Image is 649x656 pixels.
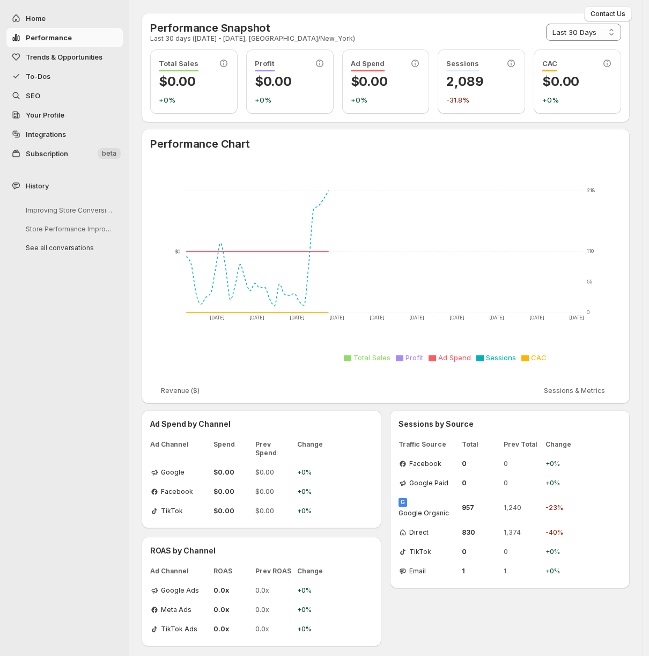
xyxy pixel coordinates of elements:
[26,180,49,191] span: History
[6,9,123,28] button: Home
[587,249,594,254] tspan: 110
[213,507,251,515] span: $0.00
[297,487,329,496] span: +0%
[409,528,429,537] span: Direct
[504,548,541,556] span: 0
[159,73,229,90] p: $0.00
[504,479,541,487] span: 0
[102,149,116,158] span: beta
[405,353,423,362] span: Profit
[504,567,541,575] span: 1
[161,387,200,395] span: Revenue ($)
[26,149,68,158] span: Subscription
[255,625,293,633] span: 0.0x
[351,59,385,71] span: Ad Spend
[6,144,123,163] button: Subscription
[6,67,123,86] button: To-Dos
[351,94,421,105] p: +0%
[255,507,293,515] span: $0.00
[438,353,471,362] span: Ad Spend
[6,86,123,105] a: SEO
[542,94,613,105] p: +0%
[150,419,373,429] h3: Ad Spend by Channel
[545,548,578,556] span: +0%
[329,315,344,320] tspan: [DATE]
[545,479,578,487] span: +0%
[409,567,426,575] span: Email
[545,528,578,537] span: -40%
[529,315,544,320] tspan: [DATE]
[150,34,355,43] p: Last 30 days ([DATE] - [DATE], [GEOGRAPHIC_DATA]/New_York)
[150,440,209,457] span: Ad Channel
[462,528,499,537] span: 830
[462,567,499,575] span: 1
[210,315,225,320] tspan: [DATE]
[545,504,578,512] span: -23%
[504,504,541,512] span: 1,240
[587,279,592,285] tspan: 55
[290,315,305,320] tspan: [DATE]
[569,315,584,320] tspan: [DATE]
[213,440,251,457] span: Spend
[399,440,458,449] span: Traffic Source
[297,606,329,614] span: +0%
[545,440,578,449] span: Change
[26,33,72,42] span: Performance
[409,548,431,556] span: TikTok
[26,91,40,100] span: SEO
[446,94,517,105] p: -31.8%
[297,625,329,633] span: +0%
[297,507,329,515] span: +0%
[255,94,325,105] p: +0%
[255,73,325,90] p: $0.00
[161,606,191,614] span: Meta Ads
[213,606,251,614] span: 0.0x
[399,498,407,507] div: G
[6,28,123,47] button: Performance
[26,53,102,61] span: Trends & Opportunities
[255,606,293,614] span: 0.0x
[351,73,421,90] p: $0.00
[255,468,293,477] span: $0.00
[249,315,264,320] tspan: [DATE]
[486,353,516,362] span: Sessions
[17,202,119,218] button: Improving Store Conversion Rates
[213,567,251,575] span: ROAS
[150,137,621,150] h2: Performance Chart
[587,188,595,193] tspan: 218
[161,487,193,496] span: Facebook
[255,586,293,595] span: 0.0x
[297,440,329,457] span: Change
[591,10,625,18] span: Contact Us
[26,111,64,119] span: Your Profile
[462,460,499,468] span: 0
[504,460,541,468] span: 0
[297,468,329,477] span: +0%
[409,315,424,320] tspan: [DATE]
[26,130,66,139] span: Integrations
[545,567,578,575] span: +0%
[504,528,541,537] span: 1,374
[159,59,198,71] span: Total Sales
[462,504,499,512] span: 957
[150,21,355,34] h2: Performance Snapshot
[161,586,199,595] span: Google Ads
[17,239,119,256] button: See all conversations
[150,545,373,556] h3: ROAS by Channel
[6,105,123,125] a: Your Profile
[399,509,449,517] span: Google Organic
[545,460,578,468] span: +0%
[370,315,385,320] tspan: [DATE]
[409,479,448,487] span: Google Paid
[297,567,329,575] span: Change
[26,72,50,81] span: To-Dos
[26,14,46,23] span: Home
[6,125,123,144] a: Integrations
[584,6,632,21] button: Contact Us
[544,387,605,395] span: Sessions & Metrics
[449,315,464,320] tspan: [DATE]
[255,567,293,575] span: Prev ROAS
[161,507,183,515] span: TikTok
[399,419,621,429] h3: Sessions by Source
[161,468,185,477] span: Google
